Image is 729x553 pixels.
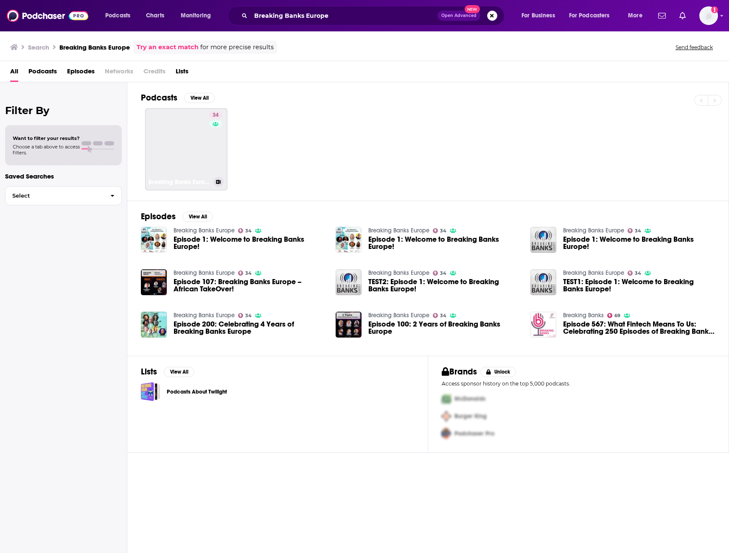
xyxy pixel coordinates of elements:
a: All [10,64,18,82]
button: Select [5,186,122,205]
a: Try an exact match [137,42,199,52]
a: Breaking Banks Europe [368,227,429,234]
button: View All [184,93,215,103]
button: Send feedback [673,44,715,51]
h2: Episodes [141,211,176,222]
span: Select [6,193,104,198]
a: 69 [607,313,621,318]
span: Burger King [454,413,487,420]
span: Logged in as BrunswickDigital [699,6,718,25]
a: 34Breaking Banks Europe [145,108,227,190]
a: Breaking Banks Europe [563,269,624,276]
img: Episode 100: 2 Years of Breaking Banks Europe [336,312,362,338]
a: EpisodesView All [141,211,213,222]
a: Podcasts About Twilight [167,387,227,397]
span: 34 [213,111,219,120]
a: Show notifications dropdown [655,8,669,23]
button: Open AdvancedNew [437,11,480,21]
span: New [465,5,480,13]
a: Show notifications dropdown [676,8,689,23]
a: TEST2: Episode 1: Welcome to Breaking Banks Europe! [368,278,520,293]
button: Show profile menu [699,6,718,25]
h2: Podcasts [141,92,177,103]
span: Podcasts [105,10,130,22]
a: Episode 1: Welcome to Breaking Banks Europe! [368,236,520,250]
span: More [628,10,642,22]
input: Search podcasts, credits, & more... [251,9,437,22]
button: open menu [516,9,566,22]
a: Lists [176,64,188,82]
a: 34 [238,313,252,318]
h3: Search [28,43,49,51]
a: Podcasts [28,64,57,82]
div: Search podcasts, credits, & more... [236,6,513,25]
h2: Filter By [5,104,122,117]
a: Episode 200: Celebrating 4 Years of Breaking Banks Europe [174,321,325,335]
a: 34 [209,112,222,118]
a: 34 [238,228,252,233]
span: 34 [440,229,446,233]
a: 34 [433,271,447,276]
p: Access sponsor history on the top 5,000 podcasts. [442,380,715,387]
span: Episode 1: Welcome to Breaking Banks Europe! [174,236,325,250]
span: 34 [245,229,252,233]
a: 34 [628,271,642,276]
a: Podcasts About Twilight [141,382,160,401]
button: open menu [99,9,141,22]
img: Episode 200: Celebrating 4 Years of Breaking Banks Europe [141,312,167,338]
a: 34 [433,228,447,233]
img: TEST1: Episode 1: Welcome to Breaking Banks Europe! [530,269,556,295]
img: Episode 1: Welcome to Breaking Banks Europe! [141,227,167,253]
button: open menu [622,9,653,22]
a: Episodes [67,64,95,82]
a: 34 [433,313,447,318]
a: Breaking Banks Europe [174,269,235,276]
span: Monitoring [181,10,211,22]
button: View All [164,367,194,377]
span: For Business [522,10,555,22]
img: Third Pro Logo [438,425,454,442]
span: Open Advanced [441,14,477,18]
img: Second Pro Logo [438,408,454,425]
a: TEST1: Episode 1: Welcome to Breaking Banks Europe! [563,278,715,293]
img: First Pro Logo [438,390,454,408]
img: Episode 1: Welcome to Breaking Banks Europe! [530,227,556,253]
a: Episode 1: Welcome to Breaking Banks Europe! [563,236,715,250]
img: Episode 1: Welcome to Breaking Banks Europe! [336,227,362,253]
a: Breaking Banks Europe [174,312,235,319]
a: Episode 100: 2 Years of Breaking Banks Europe [368,321,520,335]
img: Episode 567: What Fintech Means To Us: Celebrating 250 Episodes of Breaking Banks Europe [530,312,556,338]
svg: Add a profile image [711,6,718,13]
span: 34 [635,271,641,275]
span: 34 [440,314,446,318]
button: View All [182,212,213,222]
a: Breaking Banks Europe [563,227,624,234]
a: Breaking Banks Europe [174,227,235,234]
span: 34 [245,271,252,275]
img: TEST2: Episode 1: Welcome to Breaking Banks Europe! [336,269,362,295]
a: Episode 567: What Fintech Means To Us: Celebrating 250 Episodes of Breaking Banks Europe [563,321,715,335]
span: Charts [146,10,164,22]
a: Breaking Banks [563,312,604,319]
span: 34 [245,314,252,318]
h3: Breaking Banks Europe [59,43,130,51]
img: Episode 107: Breaking Banks Europe – African TakeOver! [141,269,167,295]
span: Choose a tab above to access filters. [13,144,80,156]
a: Episode 107: Breaking Banks Europe – African TakeOver! [174,278,325,293]
a: Podchaser - Follow, Share and Rate Podcasts [7,8,88,24]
